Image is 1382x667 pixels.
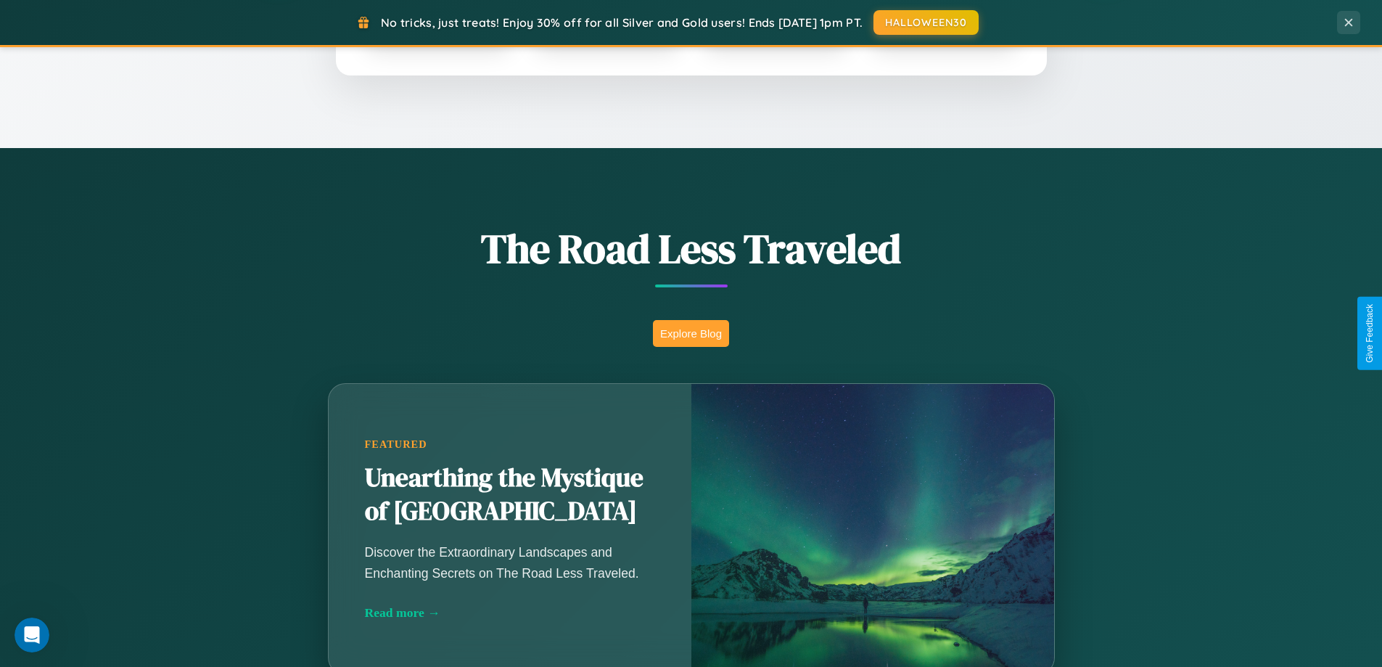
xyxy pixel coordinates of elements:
p: Discover the Extraordinary Landscapes and Enchanting Secrets on The Road Less Traveled. [365,542,655,583]
div: Read more → [365,605,655,621]
span: No tricks, just treats! Enjoy 30% off for all Silver and Gold users! Ends [DATE] 1pm PT. [381,15,863,30]
button: Explore Blog [653,320,729,347]
div: Featured [365,438,655,451]
h1: The Road Less Traveled [256,221,1127,277]
button: HALLOWEEN30 [873,10,979,35]
h2: Unearthing the Mystique of [GEOGRAPHIC_DATA] [365,462,655,528]
iframe: Intercom live chat [15,618,49,652]
div: Give Feedback [1365,304,1375,363]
